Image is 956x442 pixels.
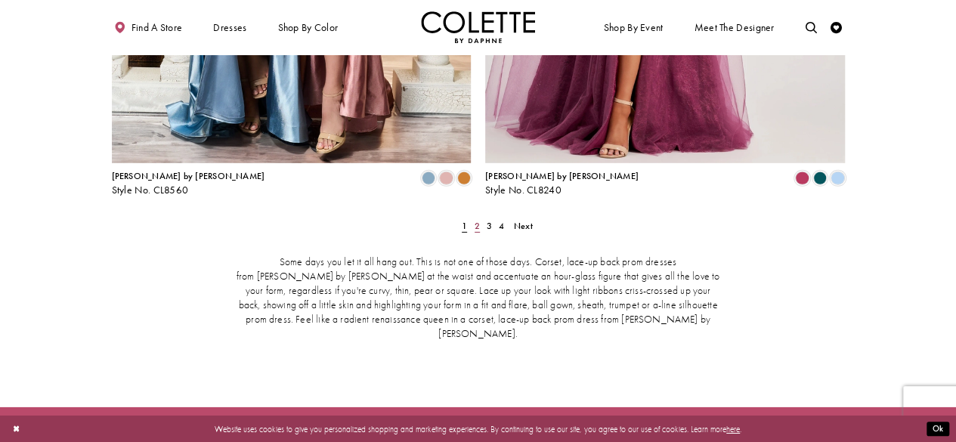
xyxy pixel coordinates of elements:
[421,11,536,43] img: Colette by Daphne
[485,184,562,196] span: Style No. CL8240
[514,220,533,232] span: Next
[803,11,820,43] a: Toggle search
[471,218,483,234] a: 2
[485,172,639,196] div: Colette by Daphne Style No. CL8240
[485,170,639,182] span: [PERSON_NAME] by [PERSON_NAME]
[112,170,265,182] span: [PERSON_NAME] by [PERSON_NAME]
[234,255,721,342] p: Some days you let it all hang out. This is not one of those days. Corset, lace-up back prom dress...
[510,218,536,234] a: Next Page
[421,11,536,43] a: Visit Home Page
[112,184,189,196] span: Style No. CL8560
[496,218,508,234] a: 4
[7,419,26,439] button: Close Dialog
[213,22,246,33] span: Dresses
[604,22,664,33] span: Shop By Event
[499,220,504,232] span: 4
[210,11,249,43] span: Dresses
[275,11,341,43] span: Shop by color
[131,22,183,33] span: Find a store
[439,172,453,185] i: Dusty Pink
[927,422,949,436] button: Submit Dialog
[691,11,778,43] a: Meet the designer
[483,218,495,234] a: 3
[462,220,467,232] span: 1
[277,22,338,33] span: Shop by color
[112,172,265,196] div: Colette by Daphne Style No. CL8560
[457,172,471,185] i: Bronze
[694,22,774,33] span: Meet the designer
[726,423,740,434] a: here
[795,172,809,185] i: Berry
[487,220,492,232] span: 3
[831,172,844,185] i: Periwinkle
[813,172,827,185] i: Spruce
[475,220,480,232] span: 2
[828,11,845,43] a: Check Wishlist
[601,11,666,43] span: Shop By Event
[82,421,874,436] p: Website uses cookies to give you personalized shopping and marketing experiences. By continuing t...
[459,218,471,234] span: Current page
[422,172,435,185] i: Dusty Blue
[112,11,185,43] a: Find a store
